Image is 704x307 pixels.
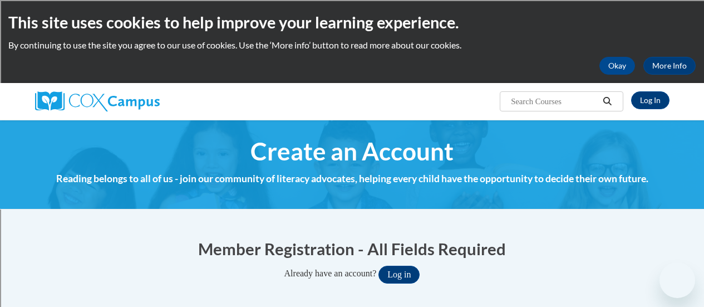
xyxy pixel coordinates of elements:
[599,95,616,108] button: Search
[631,91,669,109] a: Log In
[35,172,669,186] h4: Reading belongs to all of us - join our community of literacy advocates, helping every child have...
[659,262,695,298] iframe: Button to launch messaging window
[510,95,599,108] input: Search Courses
[250,137,454,166] span: Create an Account
[35,91,160,111] img: Cox Campus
